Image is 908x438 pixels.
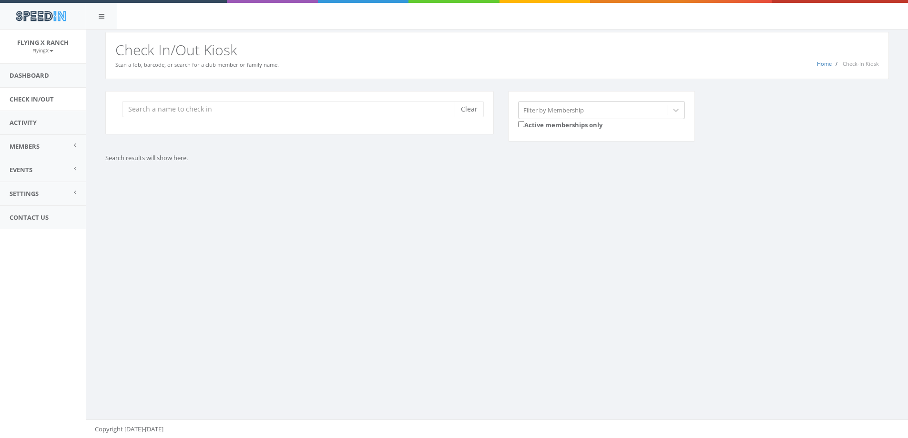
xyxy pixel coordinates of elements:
[122,101,462,117] input: Search a name to check in
[518,119,602,130] label: Active memberships only
[523,105,584,114] div: Filter by Membership
[10,142,40,151] span: Members
[10,165,32,174] span: Events
[817,60,832,67] a: Home
[843,60,879,67] span: Check-In Kiosk
[455,101,484,117] button: Clear
[17,38,69,47] span: Flying X Ranch
[10,213,49,222] span: Contact Us
[518,121,524,127] input: Active memberships only
[115,42,879,58] h2: Check In/Out Kiosk
[115,61,279,68] small: Scan a fob, barcode, or search for a club member or family name.
[11,7,71,25] img: speedin_logo.png
[32,47,53,54] small: FlyingX
[10,189,39,198] span: Settings
[32,46,53,54] a: FlyingX
[105,153,549,163] p: Search results will show here.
